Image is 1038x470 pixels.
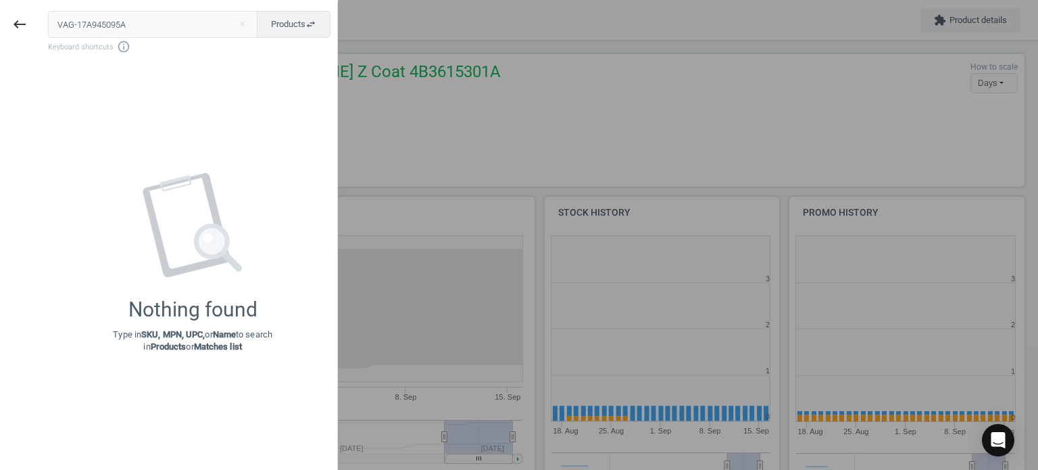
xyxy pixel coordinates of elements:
[271,18,316,30] span: Products
[4,9,35,41] button: keyboard_backspace
[257,11,330,38] button: Productsswap_horiz
[117,40,130,53] i: info_outline
[48,11,258,38] input: Enter the SKU or product name
[305,19,316,30] i: swap_horiz
[982,424,1014,456] div: Open Intercom Messenger
[213,329,236,339] strong: Name
[11,16,28,32] i: keyboard_backspace
[151,342,187,352] strong: Products
[128,298,257,322] div: Nothing found
[194,342,242,352] strong: Matches list
[113,329,272,353] p: Type in or to search in or
[232,18,252,30] button: Close
[48,40,330,53] span: Keyboard shortcuts
[141,329,205,339] strong: SKU, MPN, UPC,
